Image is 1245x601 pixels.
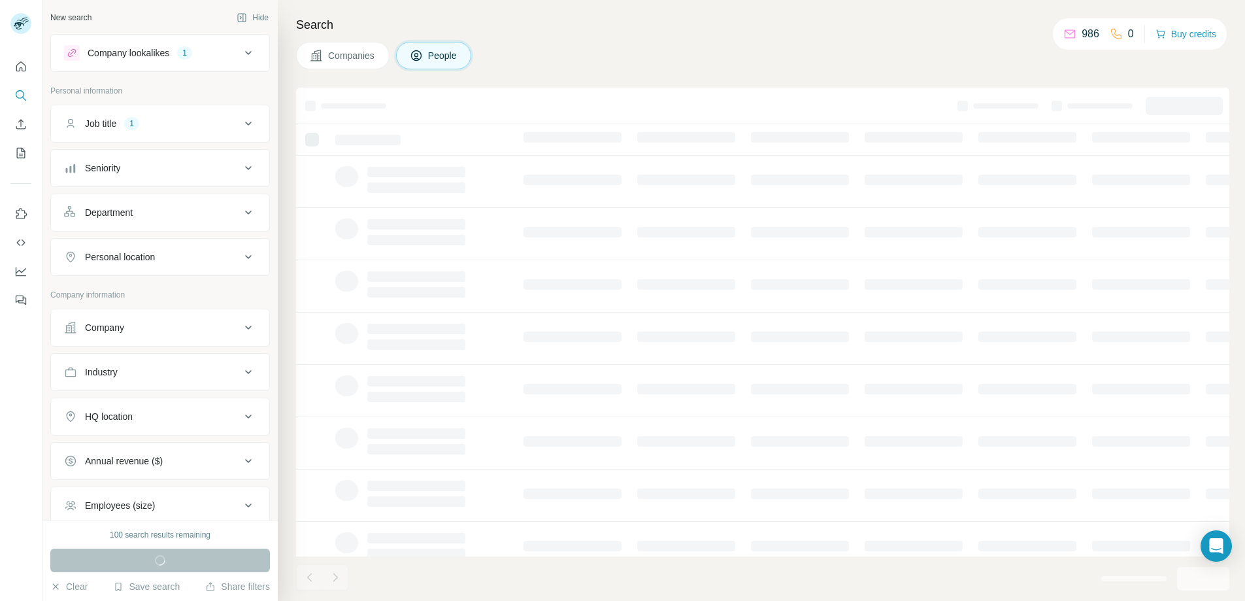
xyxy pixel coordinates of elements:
[51,241,269,273] button: Personal location
[124,118,139,129] div: 1
[10,55,31,78] button: Quick start
[328,49,376,62] span: Companies
[51,197,269,228] button: Department
[85,366,118,379] div: Industry
[428,49,458,62] span: People
[51,401,269,432] button: HQ location
[85,499,155,512] div: Employees (size)
[51,152,269,184] button: Seniority
[10,202,31,226] button: Use Surfe on LinkedIn
[10,141,31,165] button: My lists
[10,260,31,283] button: Dashboard
[50,85,270,97] p: Personal information
[85,250,155,264] div: Personal location
[85,321,124,334] div: Company
[50,289,270,301] p: Company information
[85,117,116,130] div: Job title
[51,37,269,69] button: Company lookalikes1
[113,580,180,593] button: Save search
[50,580,88,593] button: Clear
[1128,26,1134,42] p: 0
[51,445,269,477] button: Annual revenue ($)
[85,206,133,219] div: Department
[10,231,31,254] button: Use Surfe API
[51,312,269,343] button: Company
[51,490,269,521] button: Employees (size)
[10,84,31,107] button: Search
[1082,26,1099,42] p: 986
[51,108,269,139] button: Job title1
[51,356,269,388] button: Industry
[88,46,169,60] div: Company lookalikes
[1155,25,1216,43] button: Buy credits
[85,162,120,175] div: Seniority
[1201,530,1232,562] div: Open Intercom Messenger
[296,16,1229,34] h4: Search
[85,455,163,468] div: Annual revenue ($)
[177,47,192,59] div: 1
[85,410,133,423] div: HQ location
[110,529,210,541] div: 100 search results remaining
[227,8,278,27] button: Hide
[205,580,270,593] button: Share filters
[10,112,31,136] button: Enrich CSV
[10,288,31,312] button: Feedback
[50,12,91,24] div: New search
